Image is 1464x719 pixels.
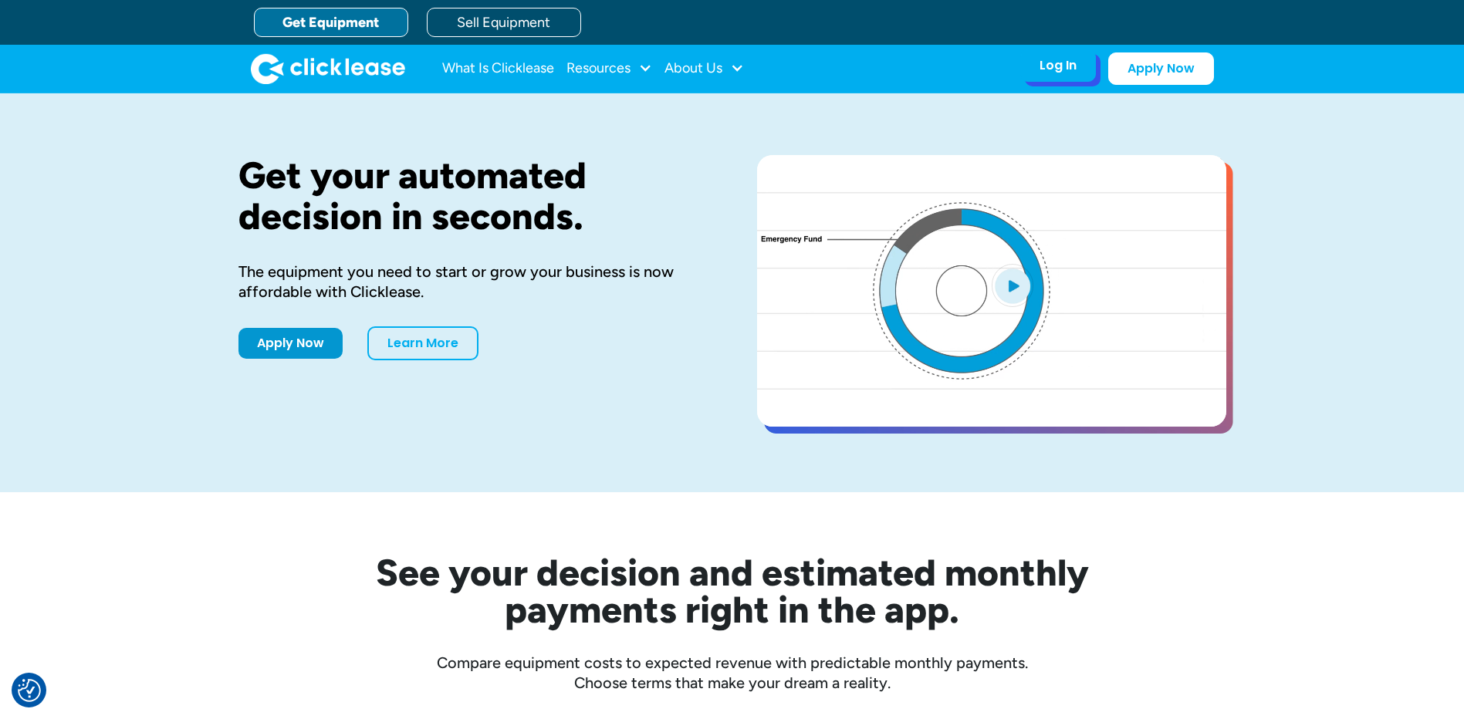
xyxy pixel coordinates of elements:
[664,53,744,84] div: About Us
[427,8,581,37] a: Sell Equipment
[367,326,478,360] a: Learn More
[238,653,1226,693] div: Compare equipment costs to expected revenue with predictable monthly payments. Choose terms that ...
[1040,58,1077,73] div: Log In
[18,679,41,702] button: Consent Preferences
[254,8,408,37] a: Get Equipment
[992,264,1033,307] img: Blue play button logo on a light blue circular background
[300,554,1165,628] h2: See your decision and estimated monthly payments right in the app.
[238,262,708,302] div: The equipment you need to start or grow your business is now affordable with Clicklease.
[757,155,1226,427] a: open lightbox
[1108,52,1214,85] a: Apply Now
[251,53,405,84] a: home
[251,53,405,84] img: Clicklease logo
[566,53,652,84] div: Resources
[18,679,41,702] img: Revisit consent button
[238,328,343,359] a: Apply Now
[238,155,708,237] h1: Get your automated decision in seconds.
[442,53,554,84] a: What Is Clicklease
